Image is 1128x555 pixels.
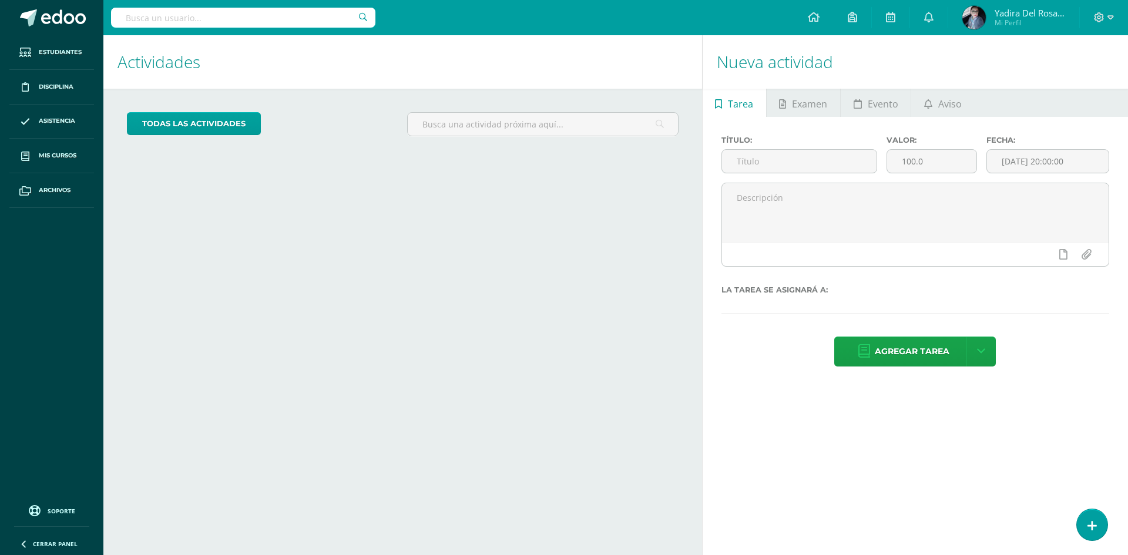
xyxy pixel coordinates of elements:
span: Evento [868,90,898,118]
h1: Actividades [117,35,688,89]
a: Disciplina [9,70,94,105]
span: Disciplina [39,82,73,92]
label: Título: [721,136,878,144]
span: Examen [792,90,827,118]
a: Tarea [703,89,766,117]
span: Archivos [39,186,70,195]
label: La tarea se asignará a: [721,285,1109,294]
span: Agregar tarea [875,337,949,366]
span: Tarea [728,90,753,118]
label: Fecha: [986,136,1109,144]
span: Mi Perfil [995,18,1065,28]
h1: Nueva actividad [717,35,1114,89]
a: Mis cursos [9,139,94,173]
input: Busca un usuario... [111,8,375,28]
a: Evento [841,89,911,117]
a: Estudiantes [9,35,94,70]
input: Busca una actividad próxima aquí... [408,113,677,136]
span: Cerrar panel [33,540,78,548]
a: Asistencia [9,105,94,139]
span: Aviso [938,90,962,118]
a: Aviso [911,89,974,117]
a: todas las Actividades [127,112,261,135]
span: Asistencia [39,116,75,126]
span: Mis cursos [39,151,76,160]
a: Archivos [9,173,94,208]
input: Puntos máximos [887,150,976,173]
a: Soporte [14,502,89,518]
span: Soporte [48,507,75,515]
label: Valor: [887,136,976,144]
span: Yadira del Rosario [995,7,1065,19]
img: 5a1be2d37ab1bca112ba1500486ab773.png [962,6,986,29]
input: Título [722,150,877,173]
span: Estudiantes [39,48,82,57]
a: Examen [767,89,840,117]
input: Fecha de entrega [987,150,1109,173]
